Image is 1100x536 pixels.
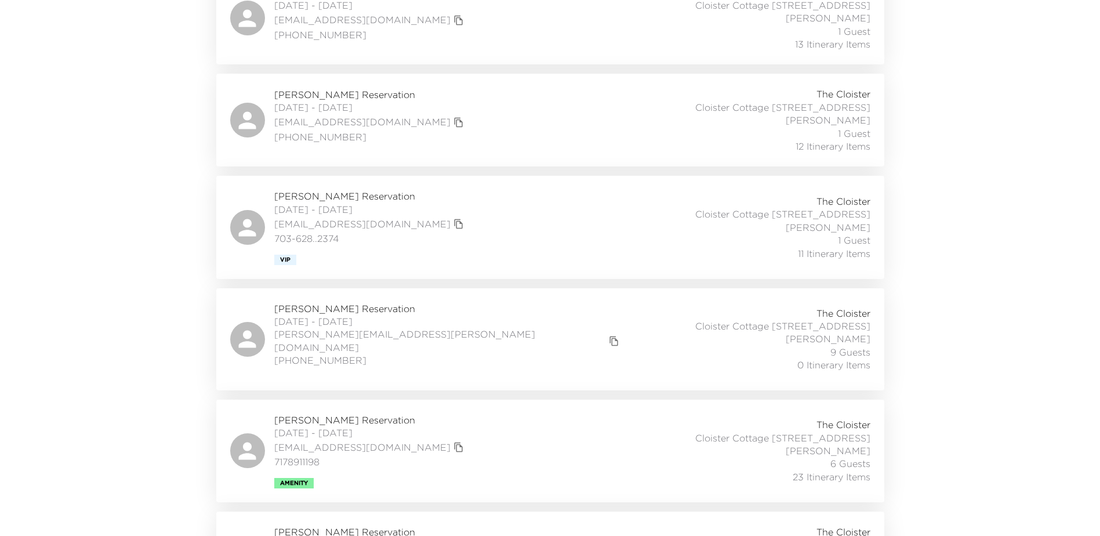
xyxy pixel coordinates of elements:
[816,88,870,100] span: The Cloister
[274,441,451,454] a: [EMAIL_ADDRESS][DOMAIN_NAME]
[216,74,884,166] a: [PERSON_NAME] Reservation[DATE] - [DATE][EMAIL_ADDRESS][DOMAIN_NAME]copy primary member email[PHO...
[274,426,467,439] span: [DATE] - [DATE]
[695,320,870,332] span: Cloister Cottage [STREET_ADDRESS]
[274,203,467,216] span: [DATE] - [DATE]
[216,400,884,502] a: [PERSON_NAME] Reservation[DATE] - [DATE][EMAIL_ADDRESS][DOMAIN_NAME]copy primary member email7178...
[795,38,870,50] span: 13 Itinerary Items
[695,101,870,114] span: Cloister Cottage [STREET_ADDRESS]
[838,25,870,38] span: 1 Guest
[274,101,467,114] span: [DATE] - [DATE]
[274,115,451,128] a: [EMAIL_ADDRESS][DOMAIN_NAME]
[797,358,870,371] span: 0 Itinerary Items
[274,88,467,101] span: [PERSON_NAME] Reservation
[274,328,607,354] a: [PERSON_NAME][EMAIL_ADDRESS][PERSON_NAME][DOMAIN_NAME]
[274,190,467,202] span: [PERSON_NAME] Reservation
[786,332,870,345] span: [PERSON_NAME]
[816,418,870,431] span: The Cloister
[798,247,870,260] span: 11 Itinerary Items
[274,302,623,315] span: [PERSON_NAME] Reservation
[274,455,467,468] span: 7178911198
[451,114,467,131] button: copy primary member email
[830,457,870,470] span: 6 Guests
[786,221,870,234] span: [PERSON_NAME]
[451,216,467,232] button: copy primary member email
[786,12,870,24] span: [PERSON_NAME]
[274,131,467,143] span: [PHONE_NUMBER]
[796,140,870,153] span: 12 Itinerary Items
[793,470,870,483] span: 23 Itinerary Items
[786,114,870,126] span: [PERSON_NAME]
[274,232,467,245] span: 703-628..2374
[274,414,467,426] span: [PERSON_NAME] Reservation
[838,127,870,140] span: 1 Guest
[274,28,467,41] span: [PHONE_NUMBER]
[816,307,870,320] span: The Cloister
[274,315,623,328] span: [DATE] - [DATE]
[274,218,451,230] a: [EMAIL_ADDRESS][DOMAIN_NAME]
[274,354,623,367] span: [PHONE_NUMBER]
[280,480,308,487] span: Amenity
[274,13,451,26] a: [EMAIL_ADDRESS][DOMAIN_NAME]
[216,176,884,278] a: [PERSON_NAME] Reservation[DATE] - [DATE][EMAIL_ADDRESS][DOMAIN_NAME]copy primary member email703-...
[606,333,622,349] button: copy primary member email
[816,195,870,208] span: The Cloister
[695,432,870,444] span: Cloister Cottage [STREET_ADDRESS]
[830,346,870,358] span: 9 Guests
[451,12,467,28] button: copy primary member email
[451,439,467,455] button: copy primary member email
[786,444,870,457] span: [PERSON_NAME]
[695,208,870,220] span: Cloister Cottage [STREET_ADDRESS]
[280,256,291,263] span: Vip
[838,234,870,247] span: 1 Guest
[216,288,884,390] a: [PERSON_NAME] Reservation[DATE] - [DATE][PERSON_NAME][EMAIL_ADDRESS][PERSON_NAME][DOMAIN_NAME]cop...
